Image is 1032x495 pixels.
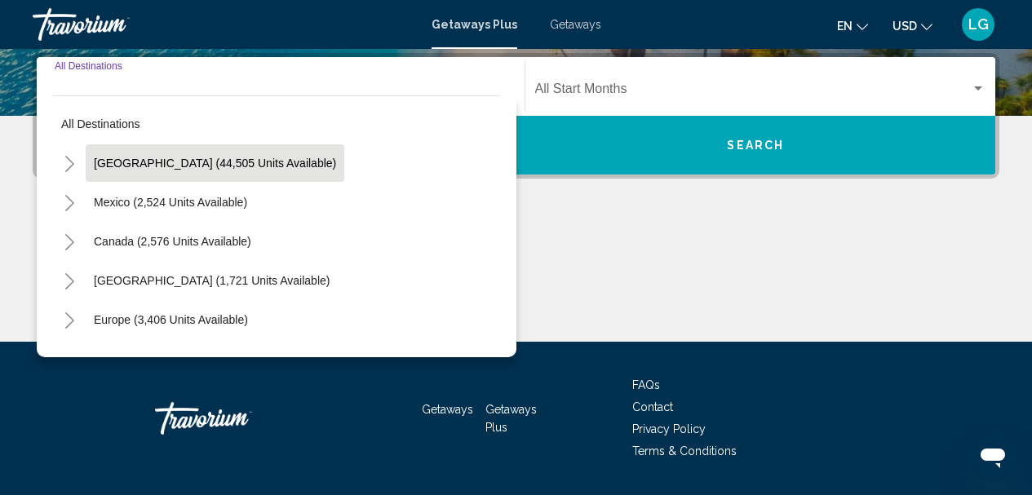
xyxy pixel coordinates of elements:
div: Search widget [37,57,995,175]
span: [GEOGRAPHIC_DATA] (1,721 units available) [94,274,330,287]
span: LG [968,16,989,33]
a: Getaways Plus [485,403,537,434]
a: Getaways [422,403,473,416]
a: Terms & Conditions [632,444,737,457]
button: Toggle Caribbean & Atlantic Islands (1,721 units available) [53,264,86,297]
button: Toggle Europe (3,406 units available) [53,303,86,336]
span: Canada (2,576 units available) [94,235,251,248]
button: Search [516,116,996,175]
span: Search [727,139,784,152]
button: User Menu [957,7,999,42]
button: [GEOGRAPHIC_DATA] (1,721 units available) [86,262,338,299]
a: Travorium [155,394,318,443]
a: Travorium [33,8,415,41]
a: Getaways [550,18,601,31]
iframe: Button to launch messaging window [967,430,1019,482]
span: en [837,20,853,33]
span: [GEOGRAPHIC_DATA] (44,505 units available) [94,157,336,170]
button: Toggle Australia (220 units available) [53,343,86,375]
a: FAQs [632,378,660,391]
span: Europe (3,406 units available) [94,313,248,326]
button: Mexico (2,524 units available) [86,183,255,221]
a: Privacy Policy [632,422,706,435]
a: Contact [632,400,673,413]
span: USD [892,20,917,33]
button: [GEOGRAPHIC_DATA] (44,505 units available) [86,144,344,182]
button: Change currency [892,14,932,38]
button: Toggle United States (44,505 units available) [53,147,86,179]
button: [GEOGRAPHIC_DATA] (220 units available) [86,340,329,378]
button: Change language [837,14,868,38]
a: Getaways Plus [432,18,517,31]
span: Mexico (2,524 units available) [94,196,247,209]
button: Toggle Mexico (2,524 units available) [53,186,86,219]
button: Canada (2,576 units available) [86,223,259,260]
button: Europe (3,406 units available) [86,301,256,338]
span: All destinations [61,117,140,130]
button: All destinations [53,105,500,143]
button: Toggle Canada (2,576 units available) [53,225,86,258]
